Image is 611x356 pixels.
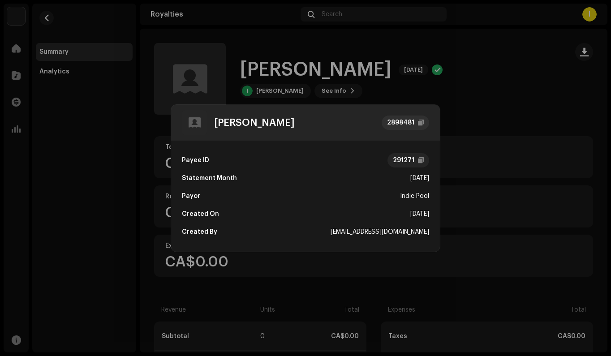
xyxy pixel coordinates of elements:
[182,187,200,205] div: Payor
[387,117,414,128] div: 2898481
[182,223,217,241] div: Created By
[182,169,237,187] div: Statement Month
[400,187,429,205] div: Indie Pool
[393,151,414,169] div: 291271
[410,205,429,223] div: [DATE]
[410,169,429,187] div: [DATE]
[214,117,294,128] div: [PERSON_NAME]
[331,223,429,241] div: [EMAIL_ADDRESS][DOMAIN_NAME]
[182,151,209,169] div: Payee ID
[182,205,219,223] div: Created On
